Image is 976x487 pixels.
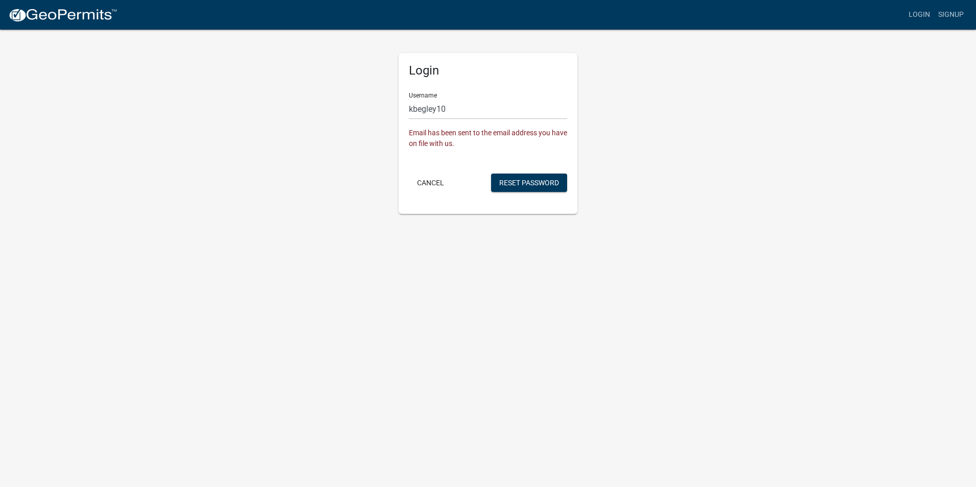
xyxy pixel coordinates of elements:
[934,5,968,25] a: Signup
[409,128,567,149] div: Email has been sent to the email address you have on file with us.
[905,5,934,25] a: Login
[409,174,452,192] button: Cancel
[409,63,567,78] h5: Login
[491,174,567,192] button: Reset Password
